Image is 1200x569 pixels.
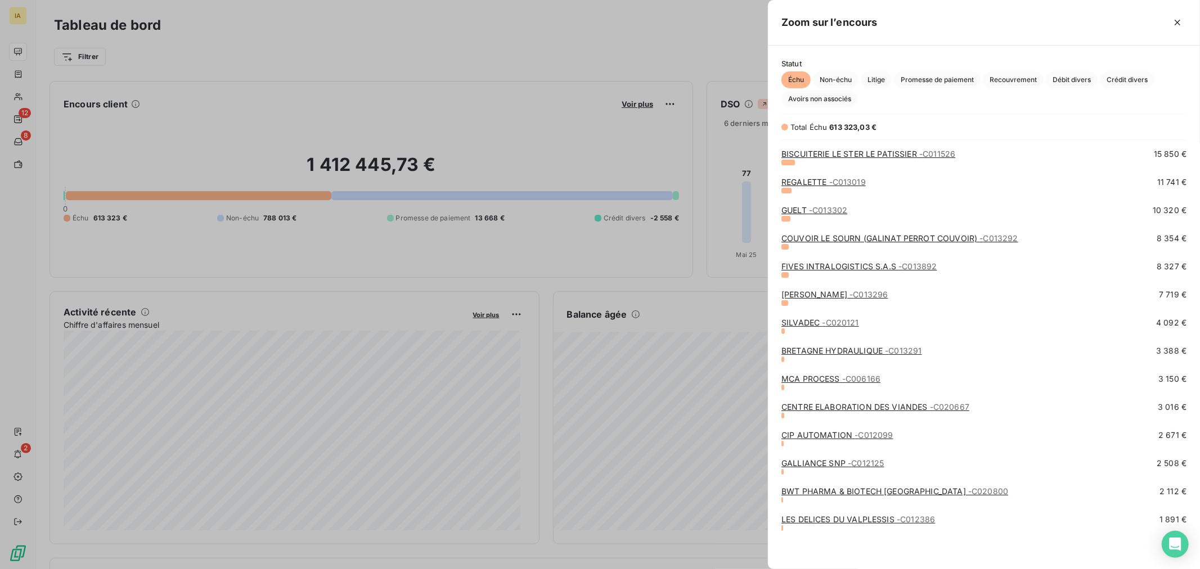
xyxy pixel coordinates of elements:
[1159,486,1186,497] span: 2 112 €
[781,59,1186,68] span: Statut
[1162,531,1189,558] div: Open Intercom Messenger
[781,486,1008,496] a: BWT PHARMA & BIOTECH [GEOGRAPHIC_DATA]
[781,149,955,159] a: BISCUITERIE LE STER LE PATISSIER
[781,458,884,468] a: GALLIANCE SNP
[830,123,877,132] span: 613 323,03 €
[1158,430,1186,441] span: 2 671 €
[790,123,828,132] span: Total Échu
[861,71,892,88] button: Litige
[983,71,1044,88] button: Recouvrement
[842,374,880,383] span: - C006166
[781,71,811,88] button: Échu
[781,15,878,30] h5: Zoom sur l’encours
[885,346,922,355] span: - C013291
[1156,345,1186,356] span: 3 388 €
[781,346,922,355] a: BRETAGNE HYDRAULIQUE
[809,205,847,215] span: - C013302
[894,71,981,88] button: Promesse de paiement
[781,177,866,187] a: REGALETTE
[781,205,847,215] a: GUELT
[979,233,1018,243] span: - C013292
[1156,317,1186,328] span: 4 092 €
[781,402,969,412] a: CENTRE ELABORATION DES VIANDES
[1157,261,1186,272] span: 8 327 €
[1157,177,1186,188] span: 11 741 €
[781,233,1018,243] a: COUVOIR LE SOURN (GALINAT PERROT COUVOIR)
[822,318,859,327] span: - C020121
[813,71,859,88] button: Non-échu
[1157,458,1186,469] span: 2 508 €
[848,458,884,468] span: - C012125
[781,514,935,524] a: LES DELICES DU VALPLESSIS
[781,91,858,107] button: Avoirs non associés
[781,290,888,299] a: [PERSON_NAME]
[781,374,880,383] a: MCA PROCESS
[781,430,893,440] a: CIP AUTOMATION
[1100,71,1154,88] button: Crédit divers
[850,290,888,299] span: - C013296
[781,261,937,271] a: FIVES INTRALOGISTICS S.A.S
[1154,148,1186,160] span: 15 850 €
[1153,205,1186,216] span: 10 320 €
[781,318,859,327] a: SILVADEC
[829,177,866,187] span: - C013019
[968,486,1008,496] span: - C020800
[897,514,935,524] span: - C012386
[768,147,1200,556] div: grid
[919,149,955,159] span: - C011526
[1157,233,1186,244] span: 8 354 €
[1046,71,1098,88] button: Débit divers
[1158,401,1186,413] span: 3 016 €
[898,261,937,271] span: - C013892
[855,430,893,440] span: - C012099
[1159,289,1186,300] span: 7 719 €
[1159,514,1186,525] span: 1 891 €
[930,402,969,412] span: - C020667
[1158,373,1186,385] span: 3 150 €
